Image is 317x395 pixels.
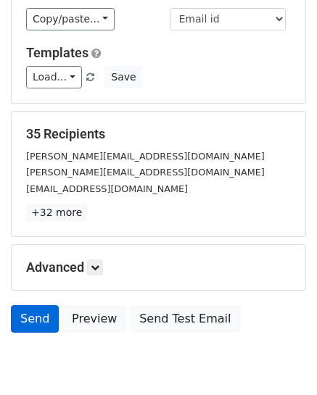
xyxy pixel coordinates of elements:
[26,204,87,222] a: +32 more
[11,305,59,333] a: Send
[26,126,291,142] h5: 35 Recipients
[26,151,265,162] small: [PERSON_NAME][EMAIL_ADDRESS][DOMAIN_NAME]
[26,167,265,178] small: [PERSON_NAME][EMAIL_ADDRESS][DOMAIN_NAME]
[130,305,240,333] a: Send Test Email
[62,305,126,333] a: Preview
[26,45,88,60] a: Templates
[26,183,188,194] small: [EMAIL_ADDRESS][DOMAIN_NAME]
[26,259,291,275] h5: Advanced
[244,325,317,395] iframe: Chat Widget
[26,8,115,30] a: Copy/paste...
[104,66,142,88] button: Save
[26,66,82,88] a: Load...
